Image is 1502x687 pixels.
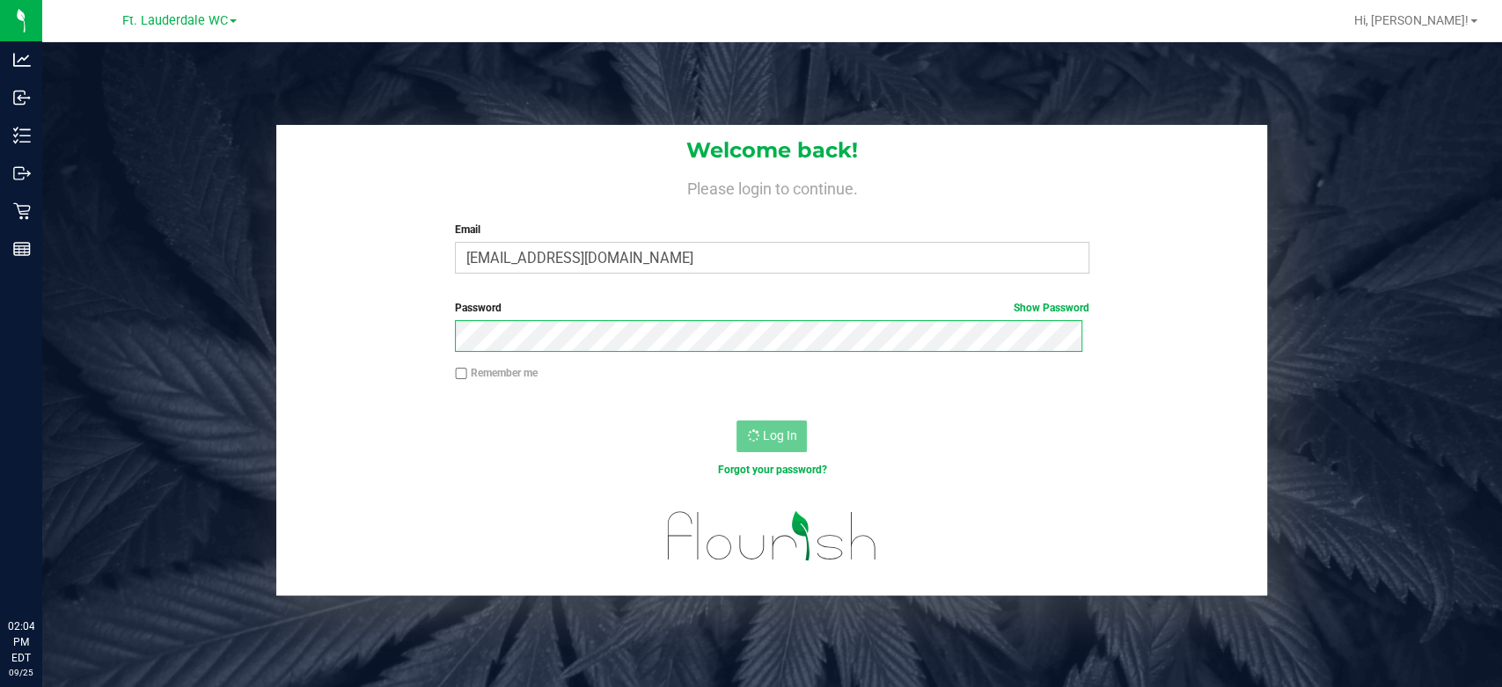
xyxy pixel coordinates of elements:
a: Show Password [1014,302,1089,314]
inline-svg: Retail [13,202,31,220]
inline-svg: Reports [13,240,31,258]
p: 02:04 PM EDT [8,618,34,666]
label: Email [455,222,1089,238]
label: Remember me [455,365,538,381]
span: Hi, [PERSON_NAME]! [1354,13,1469,27]
inline-svg: Outbound [13,164,31,182]
a: Forgot your password? [717,464,826,476]
h4: Please login to continue. [276,176,1267,197]
button: Log In [736,420,807,452]
img: flourish_logo.svg [648,496,896,576]
h1: Welcome back! [276,139,1267,162]
span: Log In [762,428,796,442]
input: Remember me [455,368,467,380]
span: Password [455,302,502,314]
inline-svg: Inventory [13,127,31,144]
inline-svg: Analytics [13,51,31,69]
inline-svg: Inbound [13,89,31,106]
p: 09/25 [8,666,34,679]
span: Ft. Lauderdale WC [122,13,228,28]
